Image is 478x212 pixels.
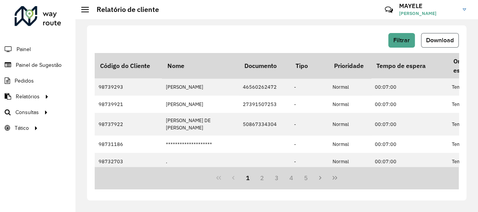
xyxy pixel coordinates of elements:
td: 98737922 [95,113,162,135]
th: Tipo [290,53,329,78]
th: Código do Cliente [95,53,162,78]
td: 50867334304 [239,113,290,135]
button: Last Page [328,171,342,185]
span: Pedidos [15,77,34,85]
span: Painel [17,45,31,53]
td: [PERSON_NAME] [162,78,239,96]
td: 00:07:00 [371,113,448,135]
td: - [290,96,329,113]
span: Consultas [15,108,39,116]
td: Normal [329,96,371,113]
td: [PERSON_NAME] DE [PERSON_NAME] [162,113,239,135]
button: Download [421,33,459,48]
h3: MAYELE [399,2,457,10]
td: 00:07:00 [371,153,448,170]
td: Normal [329,153,371,170]
button: 3 [269,171,284,185]
button: 1 [241,171,255,185]
th: Tempo de espera [371,53,448,78]
span: Download [426,37,454,43]
th: Prioridade [329,53,371,78]
td: 00:07:00 [371,96,448,113]
h2: Relatório de cliente [89,5,159,14]
button: Filtrar [388,33,415,48]
td: 98732703 [95,153,162,170]
td: 98739293 [95,78,162,96]
td: - [290,153,329,170]
span: Relatórios [16,93,40,101]
button: Next Page [313,171,328,185]
td: Normal [329,113,371,135]
td: 46560262472 [239,78,290,96]
td: - [290,136,329,153]
td: 98739921 [95,96,162,113]
td: - [290,78,329,96]
td: [PERSON_NAME] [162,96,239,113]
span: [PERSON_NAME] [399,10,457,17]
td: 27391507253 [239,96,290,113]
span: Painel de Sugestão [16,61,62,69]
th: Nome [162,53,239,78]
th: Documento [239,53,290,78]
td: Normal [329,78,371,96]
button: 5 [299,171,313,185]
a: Contato Rápido [381,2,397,18]
td: Normal [329,136,371,153]
span: Filtrar [393,37,410,43]
td: - [290,113,329,135]
td: 00:07:00 [371,78,448,96]
td: 98731186 [95,136,162,153]
td: 00:07:00 [371,136,448,153]
button: 2 [255,171,269,185]
td: . [162,153,239,170]
span: Tático [15,124,29,132]
button: 4 [284,171,299,185]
